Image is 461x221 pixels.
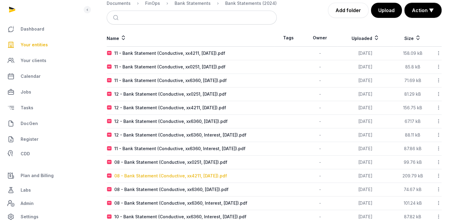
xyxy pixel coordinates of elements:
a: Register [5,132,82,147]
a: Dashboard [5,22,82,36]
div: 10 - Bank Statement (Conductive, xx6360, Interest, [DATE]).pdf [114,214,246,220]
span: [DATE] [358,187,372,192]
div: 11 - Bank Statement (Conductive, xx6360, [DATE]).pdf [114,78,227,84]
td: - [303,47,337,60]
a: Your clients [5,53,82,68]
th: Size [393,29,432,47]
td: - [303,128,337,142]
span: [DATE] [358,173,372,178]
a: Jobs [5,85,82,99]
td: 156.75 kB [393,101,432,115]
span: [DATE] [358,91,372,97]
td: 87.86 kB [393,142,432,156]
td: 88.11 kB [393,128,432,142]
td: - [303,156,337,169]
span: [DATE] [358,51,372,56]
div: 12 - Bank Statement (Conductive, xx0251, [DATE]).pdf [114,91,226,97]
div: 12 - Bank Statement (Conductive, xx4211, [DATE]).pdf [114,105,226,111]
img: pdf.svg [107,105,112,110]
div: 12 - Bank Statement (Conductive, xx6360, Interest, [DATE]).pdf [114,132,246,138]
th: Name [107,29,274,47]
td: - [303,183,337,196]
div: FinOps [145,0,160,6]
img: pdf.svg [107,119,112,124]
span: Register [21,136,38,143]
td: - [303,115,337,128]
td: - [303,74,337,87]
span: [DATE] [358,132,372,137]
div: 08 - Bank Statement (Conductive, xx6360, [DATE]).pdf [114,186,229,193]
span: Settings [21,213,38,220]
span: Tasks [21,104,33,111]
span: Your entities [21,41,48,48]
td: - [303,169,337,183]
span: [DATE] [358,64,372,69]
img: pdf.svg [107,187,112,192]
img: pdf.svg [107,214,112,219]
img: pdf.svg [107,160,112,165]
span: [DATE] [358,200,372,206]
td: 99.76 kB [393,156,432,169]
td: - [303,196,337,210]
img: pdf.svg [107,201,112,206]
td: 101.24 kB [393,196,432,210]
a: Calendar [5,69,82,84]
td: - [303,101,337,115]
td: 209.79 kB [393,169,432,183]
img: pdf.svg [107,173,112,178]
button: Action ▼ [405,3,441,18]
button: Upload [371,3,402,18]
td: - [303,142,337,156]
span: [DATE] [358,214,372,219]
div: Bank Statements (2024) [225,0,277,6]
th: Tags [274,29,303,47]
span: [DATE] [358,119,372,124]
a: Your entities [5,38,82,52]
td: - [303,60,337,74]
span: Your clients [21,57,46,64]
span: DocGen [21,120,38,127]
td: - [303,87,337,101]
span: [DATE] [358,78,372,83]
img: pdf.svg [107,51,112,56]
a: Labs [5,183,82,197]
span: Admin [21,200,34,207]
img: pdf.svg [107,146,112,151]
span: Calendar [21,73,41,80]
a: Tasks [5,101,82,115]
span: Jobs [21,88,31,96]
button: Submit [109,11,124,24]
span: [DATE] [358,146,372,151]
span: Labs [21,186,31,194]
span: [DATE] [358,160,372,165]
div: 11 - Bank Statement (Conductive, xx0251, [DATE]).pdf [114,64,225,70]
a: Plan and Billing [5,168,82,183]
a: CDD [5,148,82,160]
th: Uploaded [337,29,394,47]
div: Documents [107,0,131,6]
a: Add folder [328,3,369,18]
div: 08 - Bank Statement (Conductive, xx4211, [DATE]).pdf [114,173,227,179]
span: CDD [21,150,30,157]
span: Dashboard [21,25,44,33]
div: Bank Statements [175,0,211,6]
td: 67.17 kB [393,115,432,128]
div: 11 - Bank Statement (Conductive, xx6360, Interest, [DATE]).pdf [114,146,246,152]
td: 74.67 kB [393,183,432,196]
th: Owner [303,29,337,47]
img: pdf.svg [107,78,112,83]
a: DocGen [5,116,82,131]
span: Plan and Billing [21,172,54,179]
img: pdf.svg [107,133,112,137]
img: pdf.svg [107,64,112,69]
div: 12 - Bank Statement (Conductive, xx6360, [DATE]).pdf [114,118,228,124]
div: 08 - Bank Statement (Conductive, xx6360, Interest, [DATE]).pdf [114,200,247,206]
td: 85.8 kB [393,60,432,74]
td: 81.29 kB [393,87,432,101]
td: 71.69 kB [393,74,432,87]
div: 08 - Bank Statement (Conductive, xx0251, [DATE]).pdf [114,159,227,165]
td: 158.09 kB [393,47,432,60]
span: [DATE] [358,105,372,110]
img: pdf.svg [107,92,112,97]
a: Admin [5,197,82,209]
